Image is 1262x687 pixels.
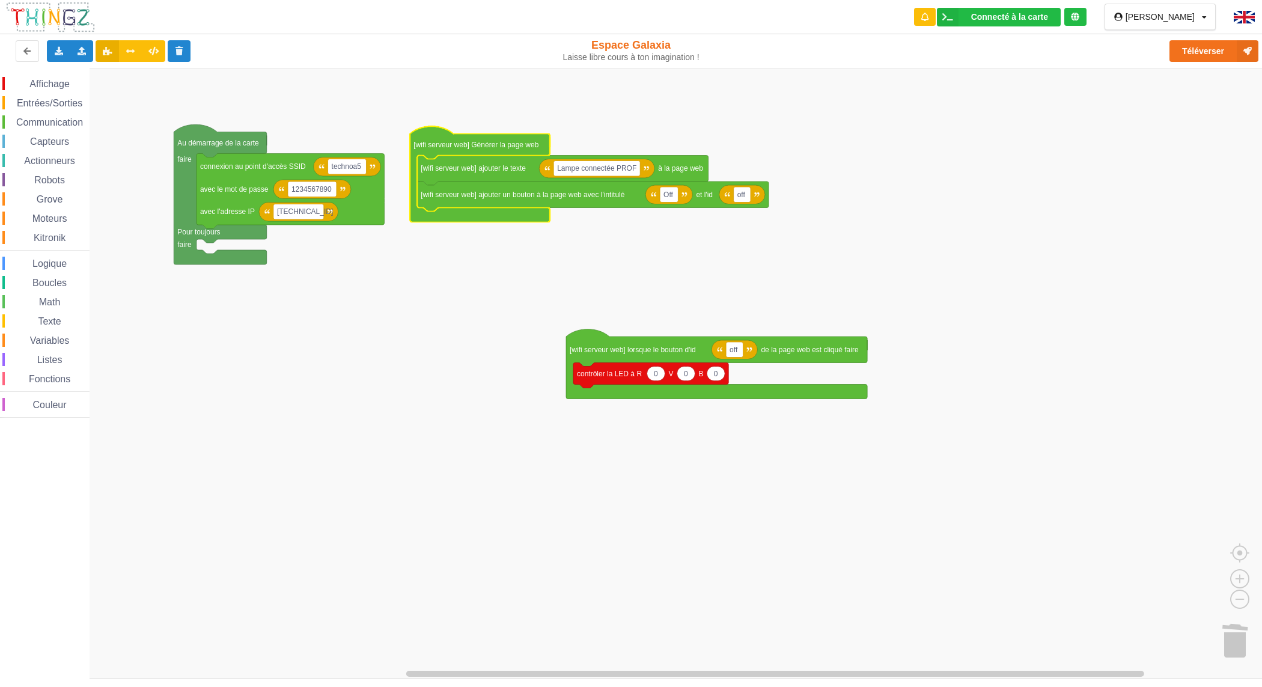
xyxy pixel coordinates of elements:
[730,346,738,354] text: off
[37,297,62,307] span: Math
[14,117,85,127] span: Communication
[971,13,1048,21] div: Connecté à la carte
[28,79,71,89] span: Affichage
[28,335,72,346] span: Variables
[277,207,333,216] text: [TECHNICAL_ID]
[177,154,192,163] text: faire
[1234,11,1255,23] img: gb.png
[32,175,67,185] span: Robots
[177,240,192,249] text: faire
[200,207,255,216] text: avec l'adresse IP
[937,8,1061,26] div: Ta base fonctionne bien !
[15,98,84,108] span: Entrées/Sorties
[1169,40,1258,62] button: Téléverser
[421,164,526,173] text: [wifi serveur web] ajouter le texte
[570,346,696,354] text: [wifi serveur web] lorsque le bouton d'id
[684,369,688,377] text: 0
[714,369,718,377] text: 0
[177,228,220,236] text: Pour toujours
[36,316,62,326] span: Texte
[35,355,64,365] span: Listes
[413,140,538,148] text: [wifi serveur web] Générer la page web
[669,369,674,377] text: V
[1064,8,1087,26] div: Tu es connecté au serveur de création de Thingz
[696,191,713,199] text: et l'id
[200,162,306,171] text: connexion au point d'accès SSID
[27,374,72,384] span: Fonctions
[654,369,658,377] text: 0
[557,164,636,173] text: Lampe connectée PROF
[22,156,77,166] span: Actionneurs
[520,52,742,63] div: Laisse libre cours à ton imagination !
[520,38,742,63] div: Espace Galaxia
[31,258,69,269] span: Logique
[31,400,69,410] span: Couleur
[737,191,746,199] text: off
[663,191,673,199] text: Off
[177,138,259,147] text: Au démarrage de la carte
[31,213,69,224] span: Moteurs
[35,194,65,204] span: Grove
[761,346,858,354] text: de la page web est cliqué faire
[577,369,642,377] text: contrôler la LED à R
[658,164,703,173] text: à la page web
[1126,13,1195,21] div: [PERSON_NAME]
[291,185,332,194] text: 1234567890
[32,233,67,243] span: Kitronik
[421,191,624,199] text: [wifi serveur web] ajouter un bouton à la page web avec l'intitulé
[699,369,704,377] text: B
[31,278,69,288] span: Boucles
[28,136,71,147] span: Capteurs
[332,162,362,171] text: technoa5
[200,185,269,194] text: avec le mot de passe
[5,1,96,33] img: thingz_logo.png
